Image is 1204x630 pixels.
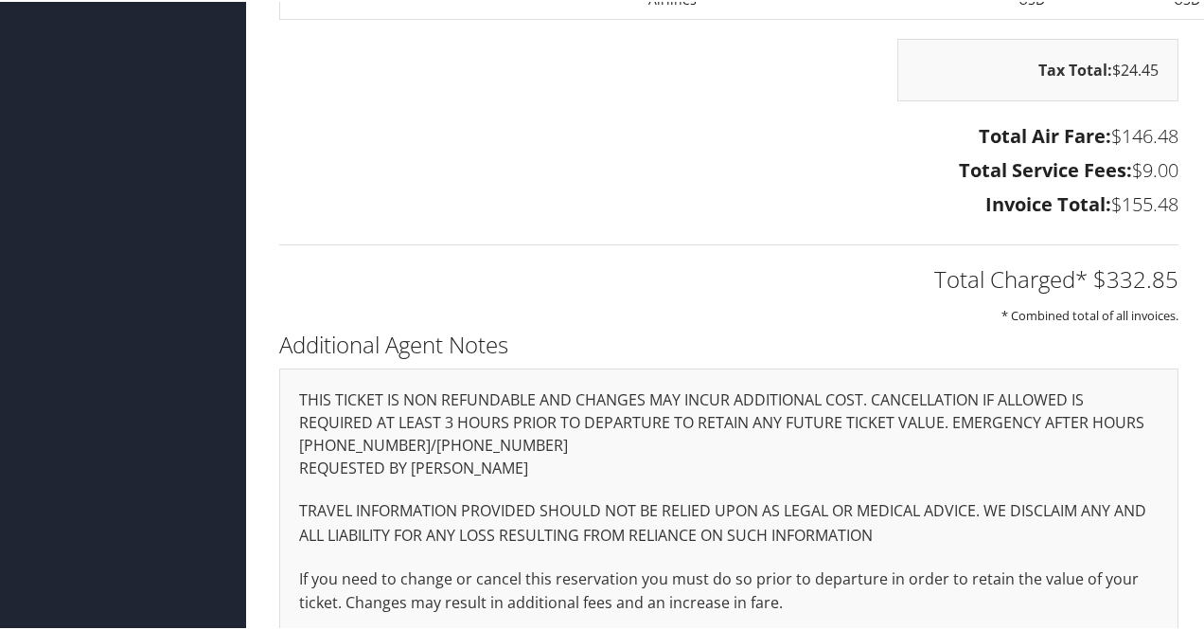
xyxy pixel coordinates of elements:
strong: Tax Total: [1038,58,1112,79]
strong: Total Service Fees: [959,155,1132,181]
strong: Total Air Fare: [979,121,1111,147]
div: $24.45 [897,37,1178,99]
h2: Additional Agent Notes [279,327,1178,359]
strong: Invoice Total: [985,189,1111,215]
p: TRAVEL INFORMATION PROVIDED SHOULD NOT BE RELIED UPON AS LEGAL OR MEDICAL ADVICE. WE DISCLAIM ANY... [299,497,1159,546]
p: If you need to change or cancel this reservation you must do so prior to departure in order to re... [299,566,1159,614]
h3: $146.48 [279,121,1178,148]
h2: Total Charged* $332.85 [279,261,1178,294]
small: * Combined total of all invoices. [1001,305,1178,322]
h3: $9.00 [279,155,1178,182]
h3: $155.48 [279,189,1178,216]
p: REQUESTED BY [PERSON_NAME] [299,455,1159,479]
